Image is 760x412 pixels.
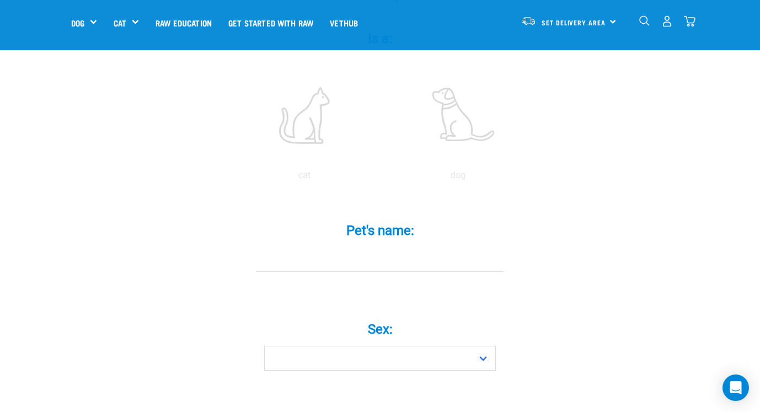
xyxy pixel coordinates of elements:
a: Cat [114,17,126,29]
img: home-icon@2x.png [684,15,695,27]
label: Pet's name: [215,221,545,240]
label: Sex: [215,319,545,339]
p: dog [383,169,532,182]
a: Get started with Raw [220,1,322,45]
div: Open Intercom Messenger [722,374,749,401]
img: home-icon-1@2x.png [639,15,650,26]
a: Dog [71,17,84,29]
img: user.png [661,15,673,27]
span: Set Delivery Area [542,20,606,24]
a: Raw Education [147,1,220,45]
img: van-moving.png [521,16,536,26]
p: cat [230,169,379,182]
a: Vethub [322,1,366,45]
